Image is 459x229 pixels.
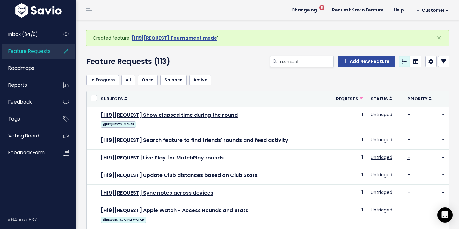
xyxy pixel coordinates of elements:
[332,132,367,149] td: 1
[371,95,392,102] a: Status
[279,56,334,67] input: Search features...
[8,149,45,156] span: Feedback form
[407,95,432,102] a: Priority
[8,65,34,71] span: Roadmaps
[101,96,123,101] span: Subjects
[8,82,27,88] span: Reports
[407,96,427,101] span: Priority
[336,95,363,102] a: Requests
[8,99,32,105] span: Feedback
[2,27,53,42] a: Inbox (34/0)
[8,115,20,122] span: Tags
[371,207,392,213] a: Untriaged
[371,154,392,160] a: Untriaged
[371,189,392,196] a: Untriaged
[416,8,449,13] span: Hi Customer
[407,207,410,213] a: -
[86,30,449,46] div: Created feature ' '
[332,107,367,132] td: 1
[2,129,53,143] a: Voting Board
[8,211,76,228] div: v.64ac7e837
[101,215,146,223] a: REQUESTS: APPLE WATCH
[160,75,187,85] a: Shipped
[101,120,136,128] a: REQUESTS: OTHER
[14,3,63,18] img: logo-white.9d6f32f41409.svg
[101,111,238,119] a: [H19][REQUEST] Show elapsed time during the round
[8,31,38,38] span: Inbox (34/0)
[8,48,51,55] span: Feature Requests
[327,5,389,15] a: Request Savio Feature
[407,111,410,118] a: -
[121,75,135,85] a: All
[101,217,146,223] span: REQUESTS: APPLE WATCH
[332,167,367,185] td: 1
[407,154,410,160] a: -
[409,5,454,15] a: Hi Customer
[291,8,317,12] span: Changelog
[101,172,258,179] a: [H19][REQUEST] Update Club distances based on Club Stats
[332,202,367,227] td: 1
[2,78,53,92] a: Reports
[101,137,288,144] a: [H19][REQUEST] Search feature to find friends' rounds and feed activity
[101,154,224,161] a: [H19][REQUEST] Live Play for MatchPlay rounds
[371,172,392,178] a: Untriaged
[371,111,392,118] a: Untriaged
[332,149,367,167] td: 1
[101,207,248,214] a: [H19][REQUEST] Apple Watch - Access Rounds and Stats
[407,172,410,178] a: -
[332,185,367,202] td: 1
[2,61,53,76] a: Roadmaps
[2,145,53,160] a: Feedback form
[101,189,213,196] a: [H19][REQUEST] Sync notes across devices
[437,33,441,43] span: ×
[430,30,448,46] button: Close
[189,75,211,85] a: Active
[101,95,127,102] a: Subjects
[338,56,395,67] a: Add New Feature
[371,137,392,143] a: Untriaged
[101,121,136,128] span: REQUESTS: OTHER
[2,112,53,126] a: Tags
[389,5,409,15] a: Help
[2,95,53,109] a: Feedback
[132,35,217,41] a: [H19][REQUEST] Tournament mode
[86,75,449,85] ul: Filter feature requests
[8,132,39,139] span: Voting Board
[336,96,358,101] span: Requests
[138,75,158,85] a: Open
[371,96,388,101] span: Status
[407,137,410,143] a: -
[319,8,324,13] span: 5
[2,44,53,59] a: Feature Requests
[407,189,410,196] a: -
[86,56,201,67] h4: Feature Requests (113)
[437,207,453,223] div: Open Intercom Messenger
[86,75,119,85] a: In Progress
